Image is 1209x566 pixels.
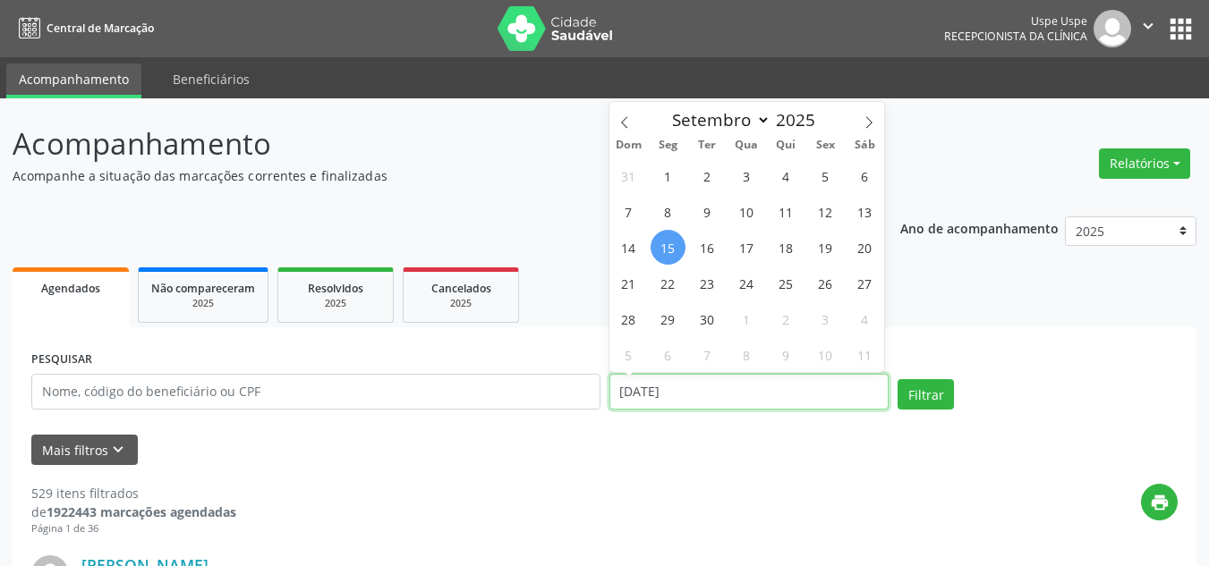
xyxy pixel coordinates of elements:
[1165,13,1196,45] button: apps
[416,297,506,310] div: 2025
[151,297,255,310] div: 2025
[31,521,236,536] div: Página 1 de 36
[611,337,646,372] span: Outubro 5, 2025
[729,266,764,300] span: Setembro 24, 2025
[845,139,884,151] span: Sáb
[31,484,236,503] div: 529 itens filtrados
[729,301,764,336] span: Outubro 1, 2025
[651,230,685,265] span: Setembro 15, 2025
[808,194,843,229] span: Setembro 12, 2025
[1094,10,1131,47] img: img
[13,122,841,166] p: Acompanhamento
[291,297,380,310] div: 2025
[1099,148,1190,179] button: Relatórios
[47,21,154,36] span: Central de Marcação
[690,337,725,372] span: Outubro 7, 2025
[611,194,646,229] span: Setembro 7, 2025
[651,158,685,193] span: Setembro 1, 2025
[808,230,843,265] span: Setembro 19, 2025
[729,337,764,372] span: Outubro 8, 2025
[766,139,805,151] span: Qui
[847,158,882,193] span: Setembro 6, 2025
[13,13,154,43] a: Central de Marcação
[648,139,687,151] span: Seg
[6,63,141,98] a: Acompanhamento
[611,266,646,300] span: Setembro 21, 2025
[900,216,1059,239] p: Ano de acompanhamento
[611,301,646,336] span: Setembro 28, 2025
[729,194,764,229] span: Setembro 10, 2025
[690,230,725,265] span: Setembro 16, 2025
[769,301,804,336] span: Outubro 2, 2025
[769,230,804,265] span: Setembro 18, 2025
[944,13,1087,29] div: Uspe Uspe
[308,281,363,296] span: Resolvidos
[651,301,685,336] span: Setembro 29, 2025
[729,158,764,193] span: Setembro 3, 2025
[805,139,845,151] span: Sex
[651,194,685,229] span: Setembro 8, 2025
[431,281,491,296] span: Cancelados
[847,230,882,265] span: Setembro 20, 2025
[944,29,1087,44] span: Recepcionista da clínica
[808,266,843,300] span: Setembro 26, 2025
[808,337,843,372] span: Outubro 10, 2025
[847,194,882,229] span: Setembro 13, 2025
[808,301,843,336] span: Outubro 3, 2025
[769,266,804,300] span: Setembro 25, 2025
[898,379,954,410] button: Filtrar
[609,139,649,151] span: Dom
[609,374,890,410] input: Selecione um intervalo
[664,107,771,132] select: Month
[47,503,236,520] strong: 1922443 marcações agendadas
[690,266,725,300] span: Setembro 23, 2025
[41,281,100,296] span: Agendados
[31,374,600,410] input: Nome, código do beneficiário ou CPF
[687,139,727,151] span: Ter
[1141,484,1178,520] button: print
[690,301,725,336] span: Setembro 30, 2025
[13,166,841,185] p: Acompanhe a situação das marcações correntes e finalizadas
[1138,16,1158,36] i: 
[769,194,804,229] span: Setembro 11, 2025
[690,158,725,193] span: Setembro 2, 2025
[808,158,843,193] span: Setembro 5, 2025
[611,230,646,265] span: Setembro 14, 2025
[611,158,646,193] span: Agosto 31, 2025
[31,346,92,374] label: PESQUISAR
[690,194,725,229] span: Setembro 9, 2025
[31,503,236,521] div: de
[108,440,128,460] i: keyboard_arrow_down
[727,139,766,151] span: Qua
[771,108,830,131] input: Year
[651,266,685,300] span: Setembro 22, 2025
[729,230,764,265] span: Setembro 17, 2025
[31,435,138,466] button: Mais filtroskeyboard_arrow_down
[651,337,685,372] span: Outubro 6, 2025
[1150,493,1170,512] i: print
[1131,10,1165,47] button: 
[847,301,882,336] span: Outubro 4, 2025
[847,337,882,372] span: Outubro 11, 2025
[847,266,882,300] span: Setembro 27, 2025
[160,63,262,95] a: Beneficiários
[151,281,255,296] span: Não compareceram
[769,158,804,193] span: Setembro 4, 2025
[769,337,804,372] span: Outubro 9, 2025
